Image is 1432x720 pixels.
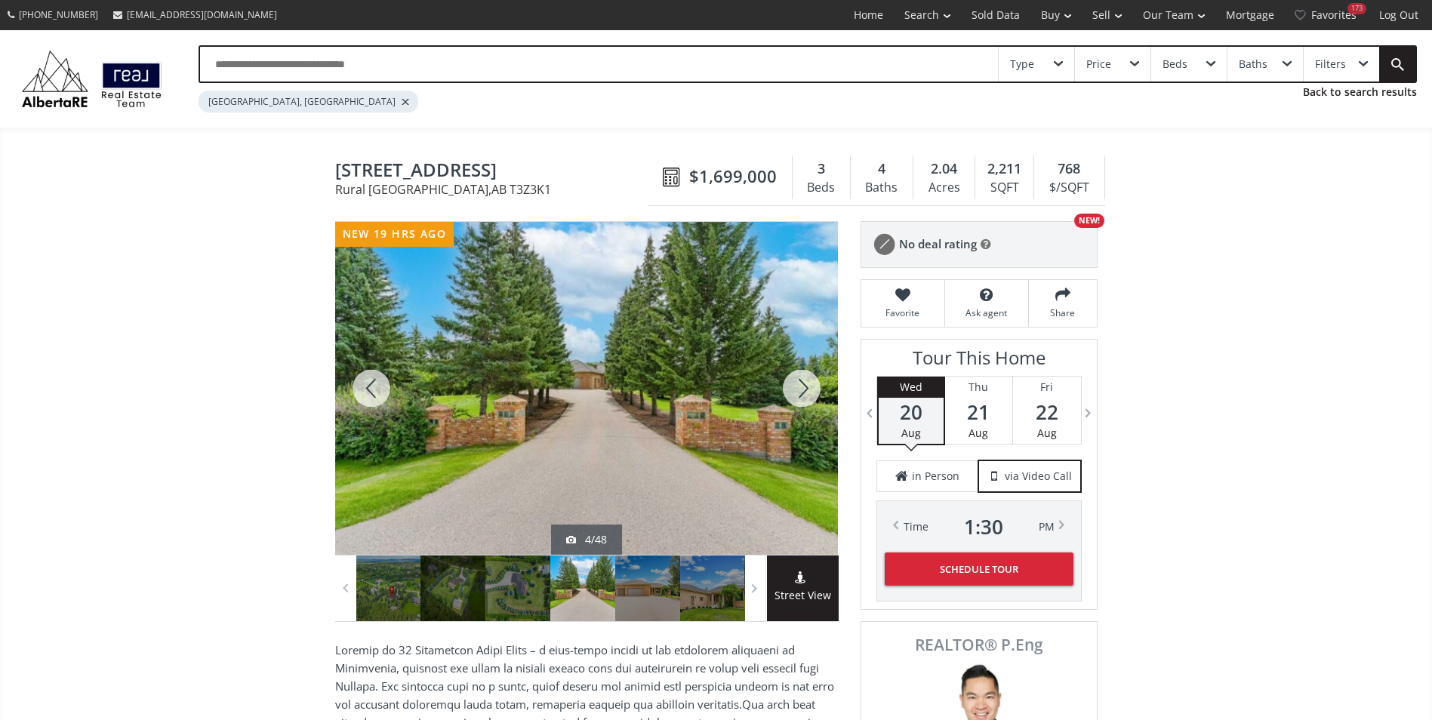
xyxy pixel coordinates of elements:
[879,402,944,423] span: 20
[1347,3,1366,14] div: 173
[901,426,921,440] span: Aug
[15,47,168,111] img: Logo
[800,177,842,199] div: Beds
[899,236,977,252] span: No deal rating
[1005,469,1072,484] span: via Video Call
[1315,59,1346,69] div: Filters
[335,222,454,247] div: new 19 hrs ago
[767,587,839,605] span: Street View
[858,159,905,179] div: 4
[1239,59,1267,69] div: Baths
[800,159,842,179] div: 3
[858,177,905,199] div: Baths
[879,377,944,398] div: Wed
[904,516,1055,537] div: Time PM
[19,8,98,21] span: [PHONE_NUMBER]
[869,306,937,319] span: Favorite
[1303,85,1417,100] a: Back to search results
[335,222,838,555] div: 30 Springland Manor Drive Rural Rocky View County, AB T3Z3K1 - Photo 4 of 48
[912,469,959,484] span: in Person
[689,165,777,188] span: $1,699,000
[921,159,967,179] div: 2.04
[969,426,988,440] span: Aug
[953,306,1021,319] span: Ask agent
[1086,59,1111,69] div: Price
[1037,426,1057,440] span: Aug
[945,377,1012,398] div: Thu
[566,532,607,547] div: 4/48
[1036,306,1089,319] span: Share
[1042,159,1096,179] div: 768
[878,637,1080,653] span: REALTOR® P.Eng
[1074,214,1104,228] div: NEW!
[987,159,1021,179] span: 2,211
[1013,402,1081,423] span: 22
[1042,177,1096,199] div: $/SQFT
[1010,59,1034,69] div: Type
[335,160,655,183] span: 30 Springland Manor Drive
[945,402,1012,423] span: 21
[885,552,1073,586] button: Schedule Tour
[921,177,967,199] div: Acres
[1013,377,1081,398] div: Fri
[964,516,1003,537] span: 1 : 30
[1163,59,1187,69] div: Beds
[983,177,1026,199] div: SQFT
[335,183,655,195] span: Rural [GEOGRAPHIC_DATA] , AB T3Z3K1
[127,8,277,21] span: [EMAIL_ADDRESS][DOMAIN_NAME]
[106,1,285,29] a: [EMAIL_ADDRESS][DOMAIN_NAME]
[869,229,899,260] img: rating icon
[876,347,1082,376] h3: Tour This Home
[199,91,418,112] div: [GEOGRAPHIC_DATA], [GEOGRAPHIC_DATA]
